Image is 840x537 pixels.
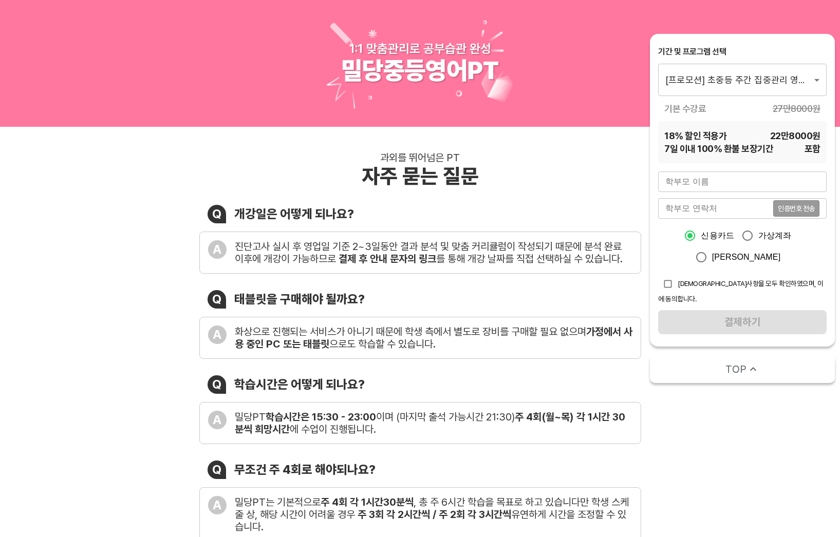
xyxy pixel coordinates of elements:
[234,206,354,221] div: 개강일은 어떻게 되나요?
[235,240,632,265] div: 진단고사 실시 후 영업일 기준 2~3일동안 결과 분석 및 맞춤 커리큘럼이 작성되기 때문에 분석 완료 이후에 개강이 가능하므로 를 통해 개강 날짜를 직접 선택하실 수 있습니다.
[235,411,632,435] div: 밀당PT 이며 (마지막 출석 가능시간 21:30) 에 수업이 진행됩니다.
[341,56,499,86] div: 밀당중등영어PT
[266,411,376,423] b: 학습시간은 15:30 - 23:00
[235,411,625,435] b: 주 4회(월~목) 각 1시간 30분씩 희망시간
[805,142,820,155] span: 포함
[321,496,414,508] b: 주 4회 각 1시간30분씩
[773,102,820,115] span: 27만8000 원
[658,279,824,303] span: [DEMOGRAPHIC_DATA]사항을 모두 확인하였으며, 이에 동의합니다.
[208,411,227,429] div: A
[235,325,632,350] b: 가정에서 사용 중인 PC 또는 태블릿
[208,375,226,394] div: Q
[725,362,746,376] span: TOP
[208,496,227,514] div: A
[208,240,227,259] div: A
[208,205,226,223] div: Q
[358,508,511,521] b: 주 3회 각 2시간씩 / 주 2회 각 3시간씩
[234,377,365,392] div: 학습시간은 어떻게 되나요?
[380,151,460,164] div: 과외를 뛰어넘은 PT
[658,46,827,57] div: 기간 및 프로그램 선택
[208,461,226,479] div: Q
[208,325,227,344] div: A
[235,325,632,350] div: 화상으로 진행되는 서비스가 아니기 때문에 학생 측에서 별도로 장비를 구매할 필요 없으며 으로도 학습할 수 있습니다.
[235,496,632,533] div: 밀당PT는 기본적으로 , 총 주 6시간 학습을 목표로 하고 있습니다만 학생 스케줄 상, 해당 시간이 어려울 경우 유연하게 시간을 조정할 수 있습니다.
[208,290,226,309] div: Q
[701,229,734,242] span: 신용카드
[770,129,820,142] span: 22만8000 원
[658,64,827,95] div: [프로모션] 초중등 주간 집중관리 영어 4주(약 1개월) 프로그램
[658,171,827,192] input: 학부모 이름을 입력해주세요
[650,355,835,383] button: TOP
[339,253,436,265] b: 결제 후 안내 문자의 링크
[362,164,479,188] div: 자주 묻는 질문
[664,142,773,155] span: 7 일 이내 100% 환불 보장기간
[712,251,781,263] span: [PERSON_NAME]
[664,102,706,115] span: 기본 수강료
[234,462,376,477] div: 무조건 주 4회로 해야되나요?
[234,292,365,306] div: 태블릿을 구매해야 될까요?
[658,198,773,219] input: 학부모 연락처를 입력해주세요
[758,229,792,242] span: 가상계좌
[349,41,491,56] div: 1:1 맞춤관리로 공부습관 완성
[664,129,726,142] span: 18 % 할인 적용가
